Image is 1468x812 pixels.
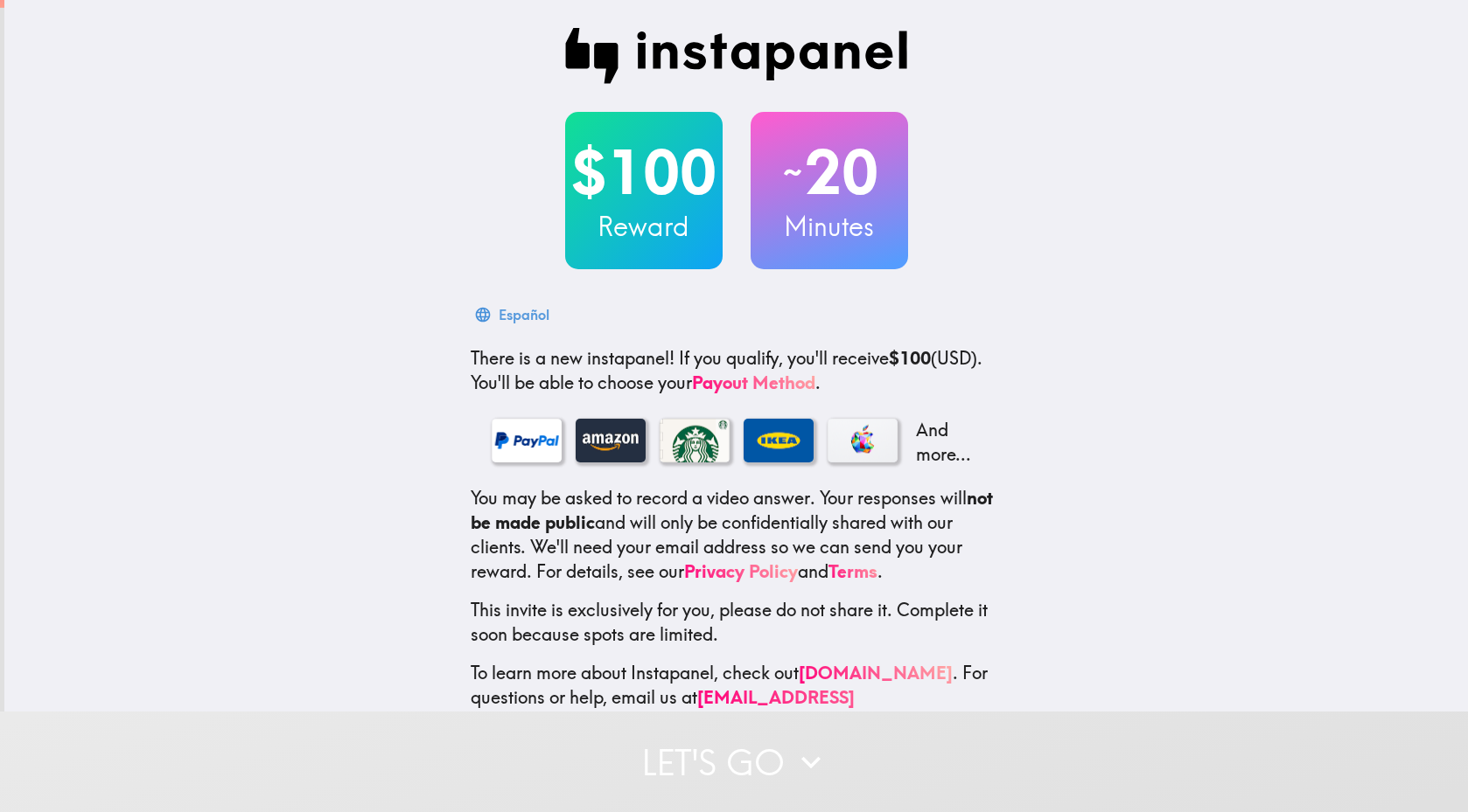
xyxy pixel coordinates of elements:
[912,418,982,467] p: And more...
[751,136,908,208] h2: 20
[889,347,931,369] b: $100
[751,208,908,245] h3: Minutes
[799,662,953,684] a: [DOMAIN_NAME]
[471,598,1003,647] p: This invite is exclusively for you, please do not share it. Complete it soon because spots are li...
[471,347,675,369] span: There is a new instapanel!
[684,560,798,582] a: Privacy Policy
[471,661,1003,734] p: To learn more about Instapanel, check out . For questions or help, email us at .
[499,302,549,327] div: Español
[780,146,805,198] span: ~
[471,346,1003,395] p: If you qualify, you'll receive (USD) . You'll be able to choose your .
[692,371,815,393] a: Payout Method
[471,297,556,332] button: Español
[471,486,1003,584] p: You may be asked to record a video answer. Your responses will and will only be confidentially sh...
[565,136,723,208] h2: $100
[565,28,908,84] img: Instapanel
[565,208,723,245] h3: Reward
[471,487,993,533] b: not be made public
[828,560,877,582] a: Terms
